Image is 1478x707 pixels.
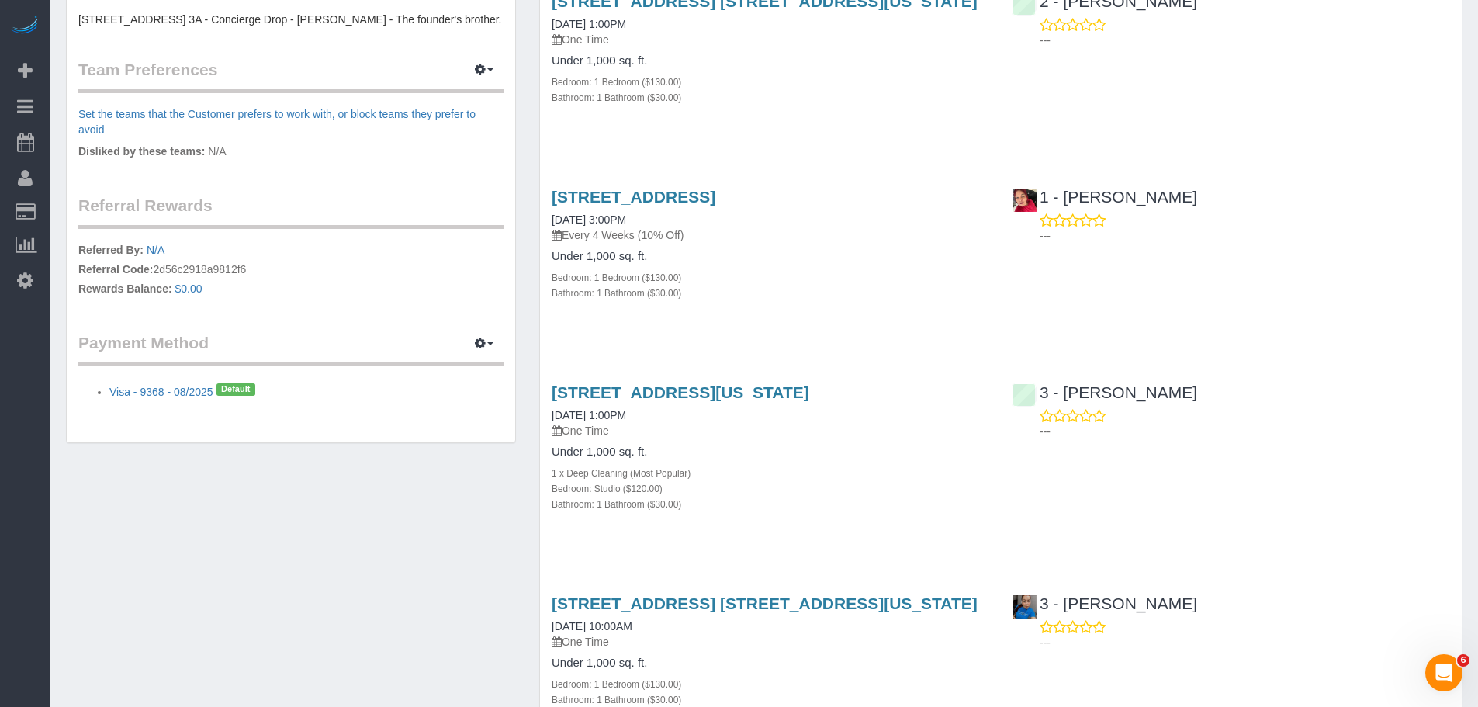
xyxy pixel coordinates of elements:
[1012,383,1197,401] a: 3 - [PERSON_NAME]
[552,288,681,299] small: Bathroom: 1 Bathroom ($30.00)
[552,423,989,438] p: One Time
[552,18,626,30] a: [DATE] 1:00PM
[1012,188,1197,206] a: 1 - [PERSON_NAME]
[78,331,504,366] legend: Payment Method
[78,108,476,136] a: Set the teams that the Customer prefers to work with, or block teams they prefer to avoid
[1457,654,1469,667] span: 6
[552,32,989,47] p: One Time
[552,483,663,494] small: Bedroom: Studio ($120.00)
[552,213,626,226] a: [DATE] 3:00PM
[552,227,989,243] p: Every 4 Weeks (10% Off)
[552,695,681,705] small: Bathroom: 1 Bathroom ($30.00)
[1040,635,1450,650] p: ---
[1013,595,1037,619] img: 3 - Geraldin Bastidas
[109,386,213,398] a: Visa - 9368 - 08/2025
[9,16,40,37] img: Automaid Logo
[78,242,504,300] p: 2d56c2918a9812f6
[1040,228,1450,244] p: ---
[216,383,255,396] span: Default
[78,58,504,93] legend: Team Preferences
[175,282,202,295] a: $0.00
[147,244,164,256] a: N/A
[1425,654,1462,691] iframe: Intercom live chat
[552,188,715,206] a: [STREET_ADDRESS]
[552,54,989,68] h4: Under 1,000 sq. ft.
[552,679,681,690] small: Bedroom: 1 Bedroom ($130.00)
[1040,424,1450,439] p: ---
[552,92,681,103] small: Bathroom: 1 Bathroom ($30.00)
[1013,189,1037,212] img: 1 - Emely Jimenez
[552,409,626,421] a: [DATE] 1:00PM
[552,445,989,459] h4: Under 1,000 sq. ft.
[552,468,691,479] small: 1 x Deep Cleaning (Most Popular)
[552,594,978,612] a: [STREET_ADDRESS] [STREET_ADDRESS][US_STATE]
[552,657,989,670] h4: Under 1,000 sq. ft.
[1040,33,1450,48] p: ---
[552,620,632,632] a: [DATE] 10:00AM
[552,383,809,401] a: [STREET_ADDRESS][US_STATE]
[78,144,205,159] label: Disliked by these teams:
[78,242,144,258] label: Referred By:
[208,145,226,158] span: N/A
[78,262,153,277] label: Referral Code:
[78,281,172,296] label: Rewards Balance:
[552,272,681,283] small: Bedroom: 1 Bedroom ($130.00)
[552,77,681,88] small: Bedroom: 1 Bedroom ($130.00)
[552,250,989,263] h4: Under 1,000 sq. ft.
[1012,594,1197,612] a: 3 - [PERSON_NAME]
[552,499,681,510] small: Bathroom: 1 Bathroom ($30.00)
[78,194,504,229] legend: Referral Rewards
[552,634,989,650] p: One Time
